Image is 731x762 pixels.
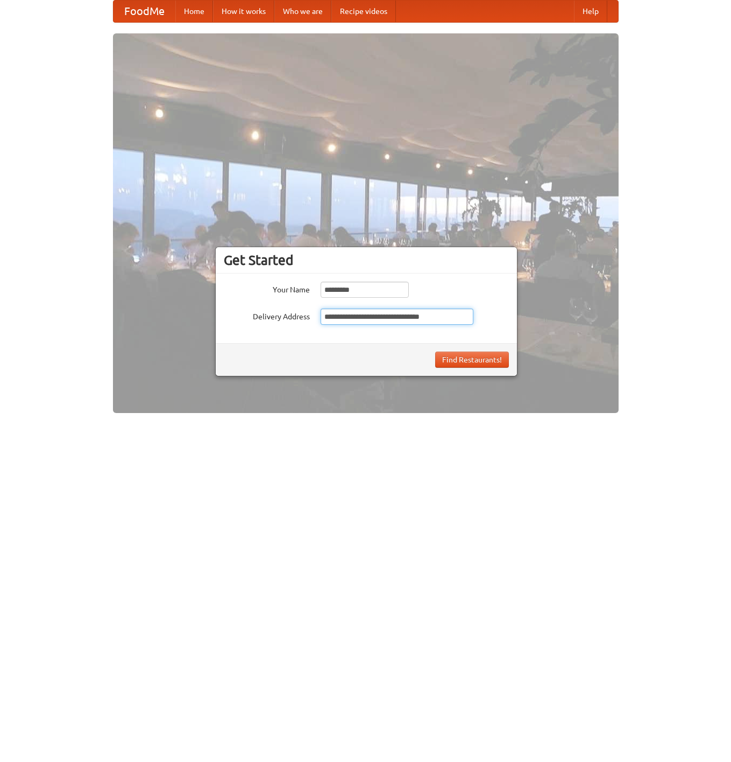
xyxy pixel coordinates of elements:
label: Your Name [224,282,310,295]
label: Delivery Address [224,309,310,322]
button: Find Restaurants! [435,352,509,368]
a: How it works [213,1,274,22]
a: Recipe videos [331,1,396,22]
a: Who we are [274,1,331,22]
a: FoodMe [113,1,175,22]
a: Help [574,1,607,22]
h3: Get Started [224,252,509,268]
a: Home [175,1,213,22]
